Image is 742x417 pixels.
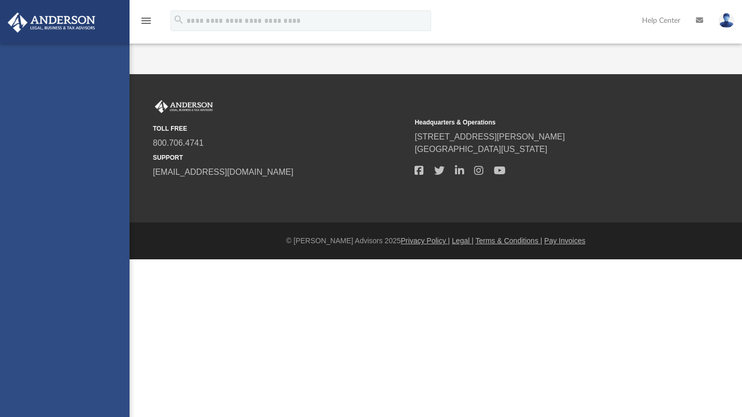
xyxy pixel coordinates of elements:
img: User Pic [719,13,734,28]
div: © [PERSON_NAME] Advisors 2025 [130,235,742,246]
a: Legal | [452,237,474,245]
i: menu [140,15,152,27]
small: TOLL FREE [153,124,407,133]
a: Pay Invoices [544,237,585,245]
a: Terms & Conditions | [476,237,543,245]
a: [GEOGRAPHIC_DATA][US_STATE] [415,145,547,154]
small: Headquarters & Operations [415,118,669,127]
i: search [173,14,184,25]
small: SUPPORT [153,153,407,162]
img: Anderson Advisors Platinum Portal [153,100,215,114]
a: menu [140,20,152,27]
a: Privacy Policy | [401,237,450,245]
a: [STREET_ADDRESS][PERSON_NAME] [415,132,565,141]
a: [EMAIL_ADDRESS][DOMAIN_NAME] [153,168,293,176]
a: 800.706.4741 [153,138,204,147]
img: Anderson Advisors Platinum Portal [5,12,98,33]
